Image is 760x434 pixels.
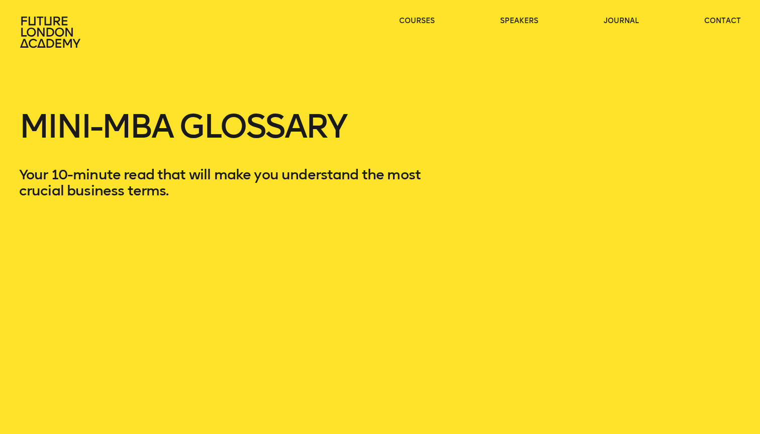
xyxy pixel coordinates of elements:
a: journal [604,16,639,26]
a: courses [399,16,435,26]
a: speakers [500,16,538,26]
a: contact [704,16,741,26]
h1: Mini-MBA Glossary [19,111,456,167]
p: Your 10-minute read that will make you understand the most crucial business terms. [19,167,456,199]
